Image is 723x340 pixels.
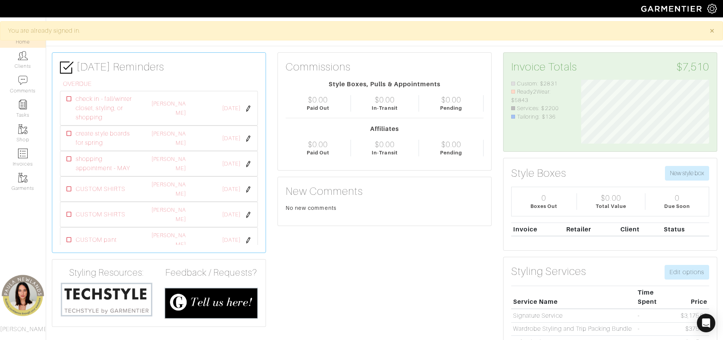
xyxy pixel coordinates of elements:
div: Style Boxes, Pulls & Appointments [286,80,484,89]
img: garments-icon-b7da505a4dc4fd61783c78ac3ca0ef83fa9d6f193b1c9dc38574b1d14d53ca28.png [18,124,28,134]
th: Price [675,286,709,309]
div: 0 [675,193,680,203]
img: clients-icon-6bae9207a08558b7cb47a8932f037763ab4055f8c8b6bfacd5dc20c3e0201464.png [18,51,28,60]
div: Affiliates [286,124,484,134]
img: pen-cf24a1663064a2ec1b9c1bd2387e9de7a2fa800b781884d57f21acf72779bad2.png [245,136,251,142]
div: Paid Out [307,149,329,156]
div: Pending [440,149,462,156]
th: Service Name [511,286,636,309]
li: Tailoring: $136 [511,113,570,121]
div: In-Transit [372,149,398,156]
span: create style boards for spring [76,129,137,147]
th: Status [662,223,709,236]
img: techstyle-93310999766a10050dc78ceb7f971a75838126fd19372ce40ba20cdf6a89b94b.png [60,281,153,317]
img: garments-icon-b7da505a4dc4fd61783c78ac3ca0ef83fa9d6f193b1c9dc38574b1d14d53ca28.png [18,173,28,183]
img: feedback_requests-3821251ac2bd56c73c230f3229a5b25d6eb027adea667894f41107c140538ee0.png [165,288,258,319]
span: CUSTOM SHIRTS [76,184,125,194]
img: orders-icon-0abe47150d42831381b5fb84f609e132dff9fe21cb692f30cb5eec754e2cba89.png [18,149,28,158]
th: Client [618,223,662,236]
h6: OVERDUE [63,80,258,88]
img: comment-icon-a0a6a9ef722e966f86d9cbdc48e553b5cf19dbc54f86b18d962a5391bc8f6eb6.png [18,75,28,85]
span: [DATE] [222,185,241,194]
a: [PERSON_NAME] [151,156,186,171]
img: pen-cf24a1663064a2ec1b9c1bd2387e9de7a2fa800b781884d57f21acf72779bad2.png [245,237,251,243]
li: Services: $2200 [511,104,570,113]
div: Paid Out [307,104,329,112]
div: Total Value [596,203,627,210]
span: CUSTOM SHIRTS [76,210,125,219]
span: [DATE] [222,236,241,245]
h3: Invoice Totals [511,60,709,74]
th: Invoice [511,223,564,236]
td: $375.00 [675,322,709,336]
img: pen-cf24a1663064a2ec1b9c1bd2387e9de7a2fa800b781884d57f21acf72779bad2.png [245,106,251,112]
td: - [636,322,675,336]
span: [DATE] [222,134,241,143]
span: [DATE] [222,160,241,168]
th: Retailer [564,223,619,236]
span: CUSTOM pant [76,235,117,245]
span: $7,510 [676,60,709,74]
a: [PERSON_NAME] [151,131,186,146]
div: Pending [440,104,462,112]
a: [PERSON_NAME] [151,207,186,222]
div: $0.00 [601,193,621,203]
div: $0.00 [441,140,461,149]
span: shopping appointment - MAY [76,154,137,173]
a: [PERSON_NAME] [151,100,186,116]
a: [PERSON_NAME] [151,181,186,197]
td: Wardrobe Styling and Trip Packing Bundle [511,322,636,336]
div: $0.00 [375,95,395,104]
div: No new comments [286,204,484,212]
img: pen-cf24a1663064a2ec1b9c1bd2387e9de7a2fa800b781884d57f21acf72779bad2.png [245,186,251,193]
div: $0.00 [441,95,461,104]
div: $0.00 [375,140,395,149]
img: check-box-icon-36a4915ff3ba2bd8f6e4f29bc755bb66becd62c870f447fc0dd1365fcfddab58.png [60,61,73,74]
a: [PERSON_NAME] [151,232,186,248]
h3: Style Boxes [511,167,567,180]
div: In-Transit [372,104,398,112]
td: Signature Service [511,309,636,322]
img: gear-icon-white-bd11855cb880d31180b6d7d6211b90ccbf57a29d726f0c71d8c61bd08dd39cc2.png [707,4,717,13]
h4: Feedback / Requests? [165,267,258,278]
div: $0.00 [308,95,328,104]
td: - [636,309,675,322]
h3: Styling Services [511,265,586,278]
div: 0 [542,193,546,203]
img: garmentier-logo-header-white-b43fb05a5012e4ada735d5af1a66efaba907eab6374d6393d1fbf88cb4ef424d.png [637,2,707,15]
th: Time Spent [636,286,675,309]
span: × [709,25,715,36]
h3: Commissions [286,60,351,74]
img: pen-cf24a1663064a2ec1b9c1bd2387e9de7a2fa800b781884d57f21acf72779bad2.png [245,212,251,218]
h4: Styling Resources: [60,267,153,278]
div: Due Soon [664,203,690,210]
img: reminder-icon-8004d30b9f0a5d33ae49ab947aed9ed385cf756f9e5892f1edd6e32f2345188e.png [18,100,28,109]
a: Edit options [665,265,709,280]
div: Boxes Out [530,203,557,210]
div: You are already signed in. [8,26,698,35]
div: $0.00 [308,140,328,149]
h3: New Comments [286,185,484,198]
span: [DATE] [222,104,241,113]
div: Open Intercom Messenger [697,314,715,332]
button: New style box [665,166,709,181]
li: Ready2Wear: $5843 [511,88,570,104]
h3: [DATE] Reminders [60,60,258,74]
li: Custom: $2831 [511,80,570,88]
span: [DATE] [222,211,241,219]
span: check in - fall/winter closet, styling, or shopping [76,94,137,122]
td: $3,175.00 [675,309,709,322]
img: pen-cf24a1663064a2ec1b9c1bd2387e9de7a2fa800b781884d57f21acf72779bad2.png [245,161,251,167]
